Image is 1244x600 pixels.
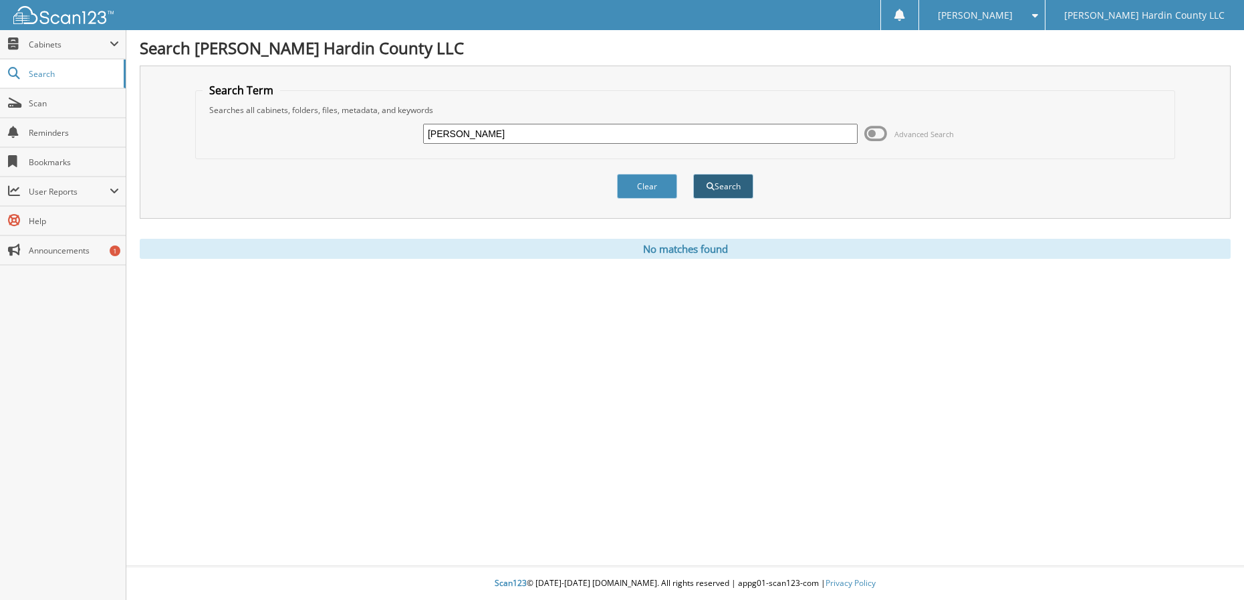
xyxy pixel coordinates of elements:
span: Advanced Search [894,129,954,139]
div: No matches found [140,239,1231,259]
img: scan123-logo-white.svg [13,6,114,24]
span: Search [29,68,117,80]
span: Scan123 [495,577,527,589]
iframe: Chat Widget [1177,536,1244,600]
span: Help [29,215,119,227]
span: [PERSON_NAME] Hardin County LLC [1064,11,1225,19]
span: Bookmarks [29,157,119,168]
span: Cabinets [29,39,110,50]
span: User Reports [29,186,110,197]
h1: Search [PERSON_NAME] Hardin County LLC [140,37,1231,59]
div: © [DATE]-[DATE] [DOMAIN_NAME]. All rights reserved | appg01-scan123-com | [126,567,1244,600]
button: Clear [617,174,677,199]
span: Reminders [29,127,119,138]
span: [PERSON_NAME] [938,11,1013,19]
legend: Search Term [203,83,280,98]
span: Scan [29,98,119,109]
div: 1 [110,245,120,256]
div: Searches all cabinets, folders, files, metadata, and keywords [203,104,1168,116]
span: Announcements [29,245,119,256]
button: Search [693,174,753,199]
a: Privacy Policy [826,577,876,589]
